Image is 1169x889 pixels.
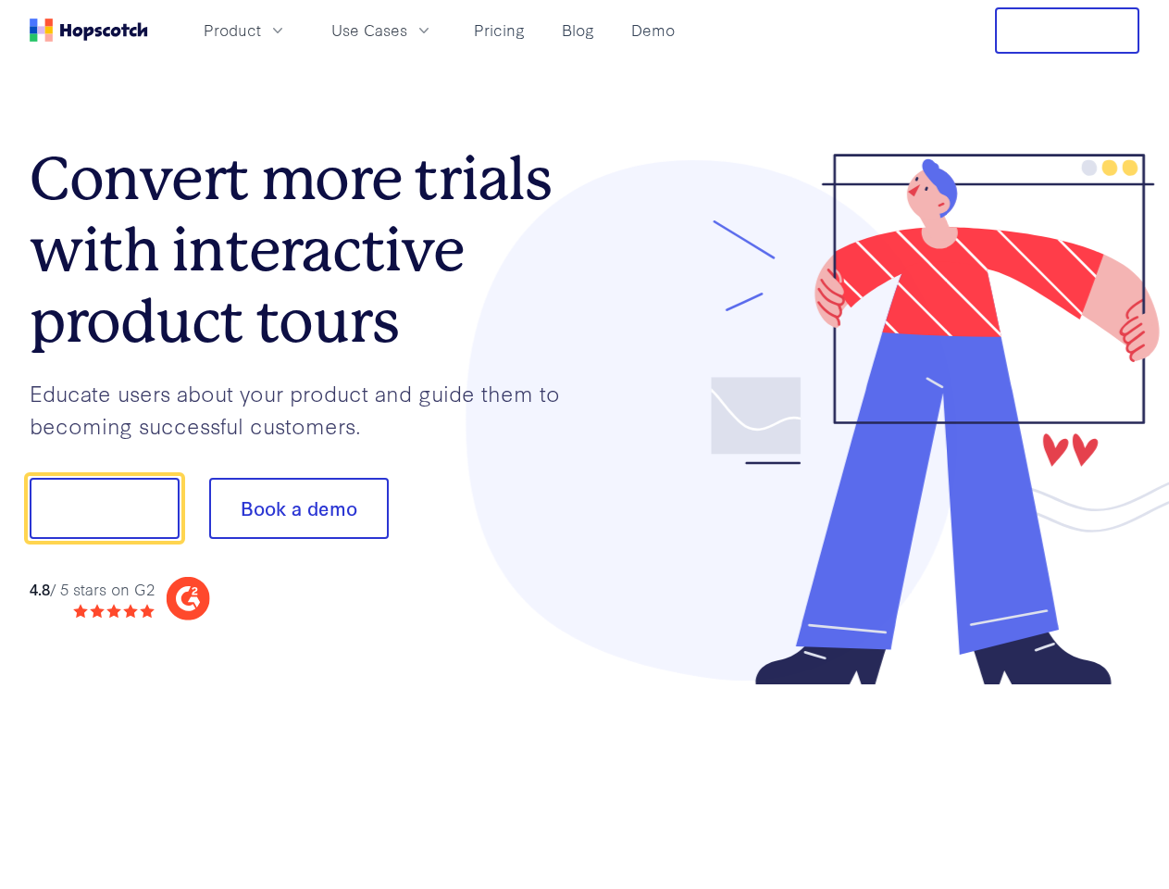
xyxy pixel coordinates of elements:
a: Blog [554,15,602,45]
h1: Convert more trials with interactive product tours [30,144,585,357]
a: Demo [624,15,682,45]
span: Use Cases [331,19,407,42]
button: Book a demo [209,478,389,539]
strong: 4.8 [30,578,50,599]
button: Use Cases [320,15,444,45]
a: Pricing [466,15,532,45]
a: Home [30,19,148,42]
button: Show me! [30,478,180,539]
span: Product [204,19,261,42]
button: Free Trial [995,7,1139,54]
p: Educate users about your product and guide them to becoming successful customers. [30,377,585,441]
button: Product [193,15,298,45]
div: / 5 stars on G2 [30,578,155,601]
